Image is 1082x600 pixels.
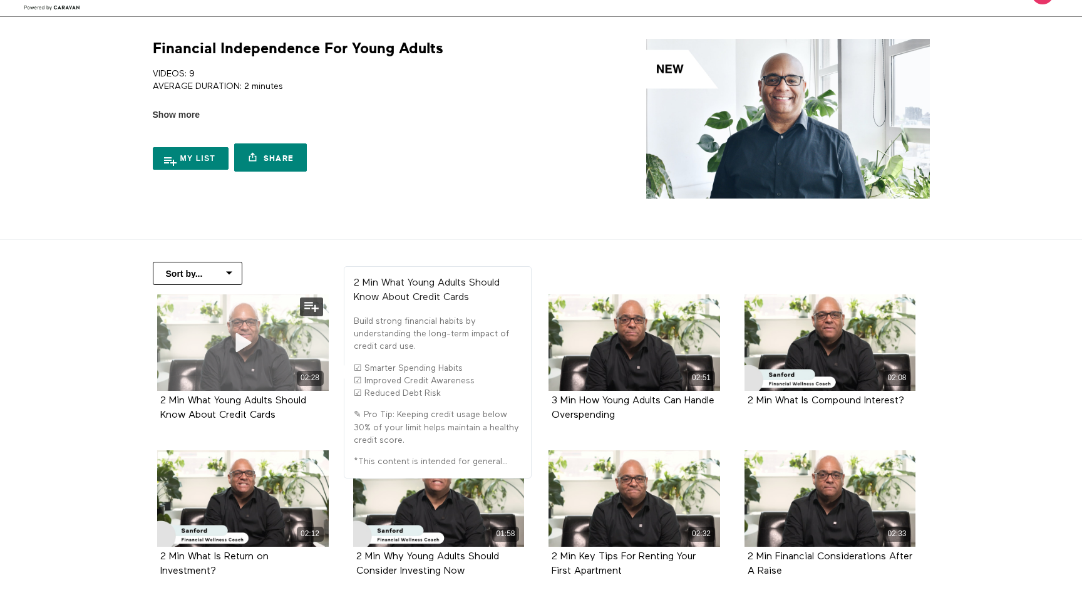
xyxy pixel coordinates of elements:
a: 2 Min What Young Adults Should Know About Credit Cards 02:28 [157,294,329,391]
div: 02:28 [297,371,324,385]
p: ☑ Smarter Spending Habits ☑ Improved Credit Awareness ☑ Reduced Debt Risk [354,362,522,400]
h1: Financial Independence For Young Adults [153,39,443,58]
a: 2 Min Financial Considerations After A Raise [748,552,912,576]
p: Build strong financial habits by understanding the long-term impact of credit card use. [354,315,522,353]
a: 2 Min What Is Compound Interest? [748,396,904,405]
a: 2 Min Key Tips For Renting Your First Apartment 02:32 [549,450,720,547]
a: 2 Min What Is Compound Interest? 02:08 [745,294,916,391]
div: 02:32 [688,527,715,541]
div: 02:08 [884,371,910,385]
a: 2 Min What Is Return on Investment? 02:12 [157,450,329,547]
a: 2 Min What Is Return on Investment? [160,552,269,576]
span: Show more [153,108,200,122]
a: 2 Min Key Tips For Renting Your First Apartment [552,552,696,576]
img: Financial Independence For Young Adults [646,39,930,199]
a: 2 Min What Young Adults Should Know About Credit Cards [160,396,306,420]
a: 3 Min How Young Adults Can Handle Overspending [552,396,714,420]
p: ✎ Pro Tip: Keeping credit usage below 30% of your limit helps maintain a healthy credit score. [354,408,522,447]
div: 01:58 [492,527,519,541]
p: VIDEOS: 9 AVERAGE DURATION: 2 minutes [153,68,537,93]
p: *This content is intended for general... [354,455,522,468]
a: 2 Min Why Young Adults Should Consider Investing Now 01:58 [353,450,525,547]
a: 2 Min Financial Considerations After A Raise 02:33 [745,450,916,547]
strong: 2 Min What Young Adults Should Know About Credit Cards [354,278,500,303]
strong: 2 Min What Is Compound Interest? [748,396,904,406]
a: 2 Min Why Young Adults Should Consider Investing Now [356,552,499,576]
div: 02:51 [688,371,715,385]
a: Share [234,143,307,172]
button: My list [153,147,229,170]
button: Add to my list [300,297,323,316]
div: 02:12 [297,527,324,541]
div: 02:33 [884,527,910,541]
a: 3 Min How Young Adults Can Handle Overspending 02:51 [549,294,720,391]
